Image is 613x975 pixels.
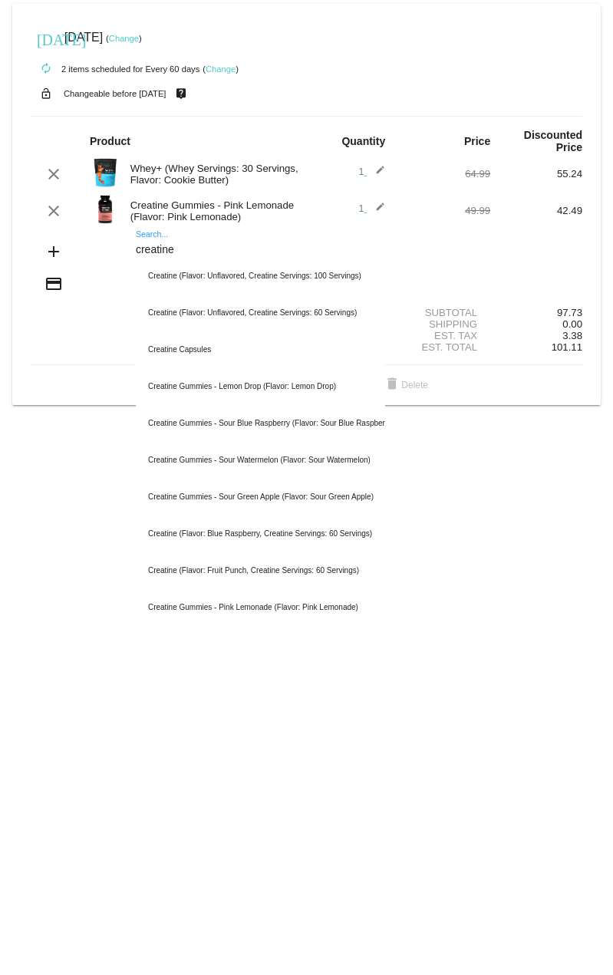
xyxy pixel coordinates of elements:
[398,307,490,318] div: Subtotal
[341,135,385,147] strong: Quantity
[490,307,582,318] div: 97.73
[136,244,385,256] input: Search...
[398,341,490,353] div: Est. Total
[203,64,239,74] small: ( )
[37,84,55,104] mat-icon: lock_open
[562,318,582,330] span: 0.00
[64,89,166,98] small: Changeable before [DATE]
[398,168,490,180] div: 64.99
[136,515,385,552] div: Creatine (Flavor: Blue Raspberry, Creatine Servings: 60 Servings)
[172,84,190,104] mat-icon: live_help
[136,331,385,368] div: Creatine Capsules
[398,330,490,341] div: Est. Tax
[136,552,385,589] div: Creatine (Flavor: Fruit Punch, Creatine Servings: 60 Servings)
[206,64,236,74] a: Change
[90,135,130,147] strong: Product
[90,157,120,188] img: Image-1-Carousel-Whey-2lb-Cookie-Butter-1000x1000-2.png
[398,205,490,216] div: 49.99
[490,205,582,216] div: 42.49
[136,295,385,331] div: Creatine (Flavor: Unflavored, Creatine Servings: 60 Servings)
[44,275,63,293] mat-icon: credit_card
[136,589,385,626] div: Creatine Gummies - Pink Lemonade (Flavor: Pink Lemonade)
[367,202,385,220] mat-icon: edit
[136,258,385,295] div: Creatine (Flavor: Unflavored, Creatine Servings: 100 Servings)
[552,341,582,353] span: 101.11
[490,168,582,180] div: 55.24
[524,129,582,153] strong: Discounted Price
[136,479,385,515] div: Creatine Gummies - Sour Green Apple (Flavor: Sour Green Apple)
[44,242,63,261] mat-icon: add
[136,442,385,479] div: Creatine Gummies - Sour Watermelon (Flavor: Sour Watermelon)
[37,60,55,78] mat-icon: autorenew
[398,318,490,330] div: Shipping
[123,163,307,186] div: Whey+ (Whey Servings: 30 Servings, Flavor: Cookie Butter)
[383,380,428,390] span: Delete
[383,376,401,394] mat-icon: delete
[562,330,582,341] span: 3.38
[44,165,63,183] mat-icon: clear
[37,29,55,48] mat-icon: [DATE]
[358,203,385,214] span: 1
[90,194,120,225] img: Image-1-Creatine-Gummie-Pink-Lemonade-1000x1000-Roman-Berezecky.png
[464,135,490,147] strong: Price
[358,166,385,177] span: 1
[136,368,385,405] div: Creatine Gummies - Lemon Drop (Flavor: Lemon Drop)
[367,165,385,183] mat-icon: edit
[31,64,199,74] small: 2 items scheduled for Every 60 days
[44,202,63,220] mat-icon: clear
[109,34,139,43] a: Change
[106,34,142,43] small: ( )
[123,199,307,222] div: Creatine Gummies - Pink Lemonade (Flavor: Pink Lemonade)
[371,371,440,399] button: Delete
[136,405,385,442] div: Creatine Gummies - Sour Blue Raspberry (Flavor: Sour Blue Raspberry)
